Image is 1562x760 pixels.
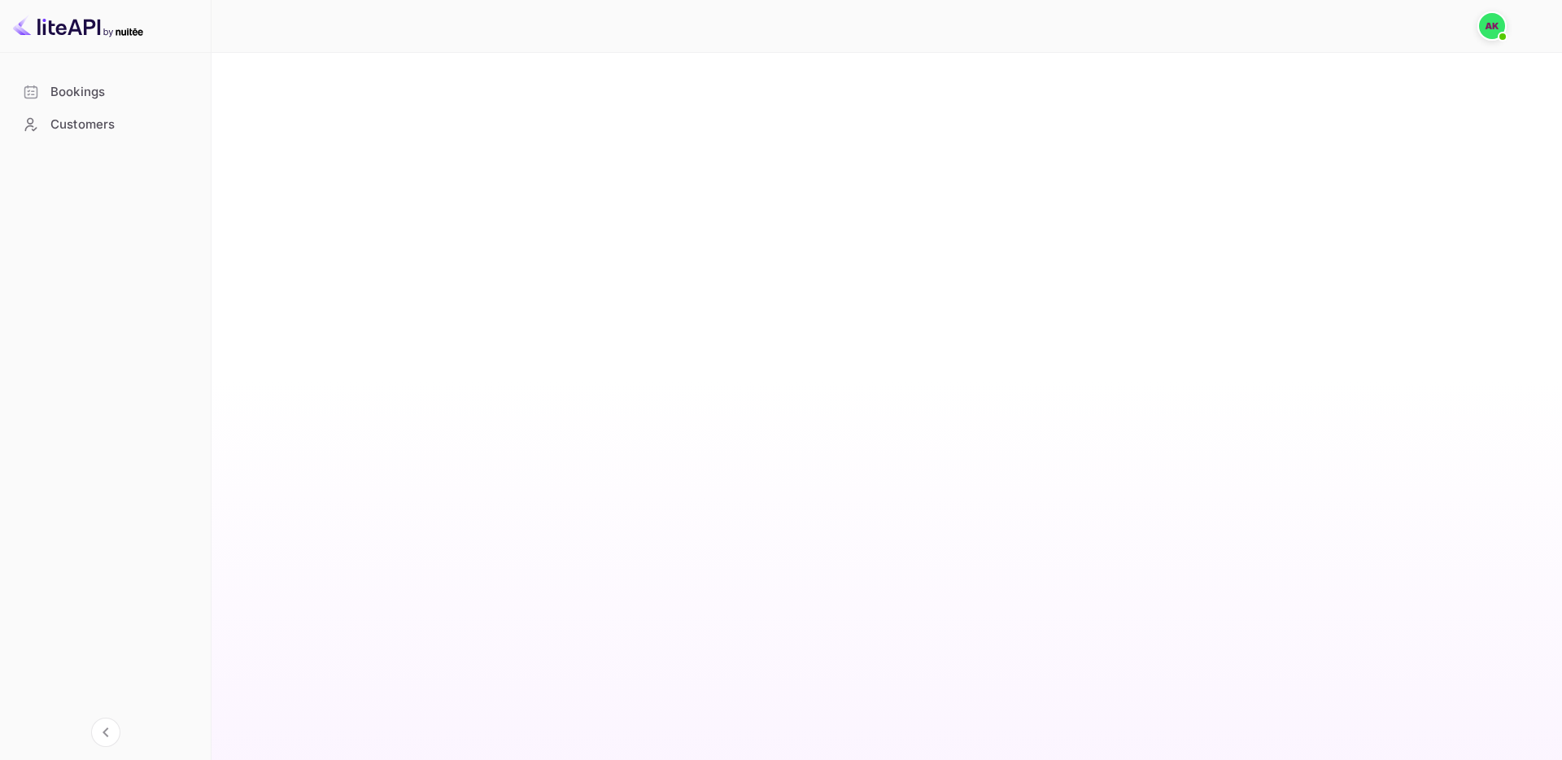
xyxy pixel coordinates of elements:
[10,76,201,107] a: Bookings
[10,76,201,108] div: Bookings
[50,83,193,102] div: Bookings
[10,109,201,139] a: Customers
[1479,13,1505,39] img: Ahefaj Khan
[10,109,201,141] div: Customers
[13,13,143,39] img: LiteAPI logo
[91,718,120,747] button: Collapse navigation
[50,116,193,134] div: Customers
